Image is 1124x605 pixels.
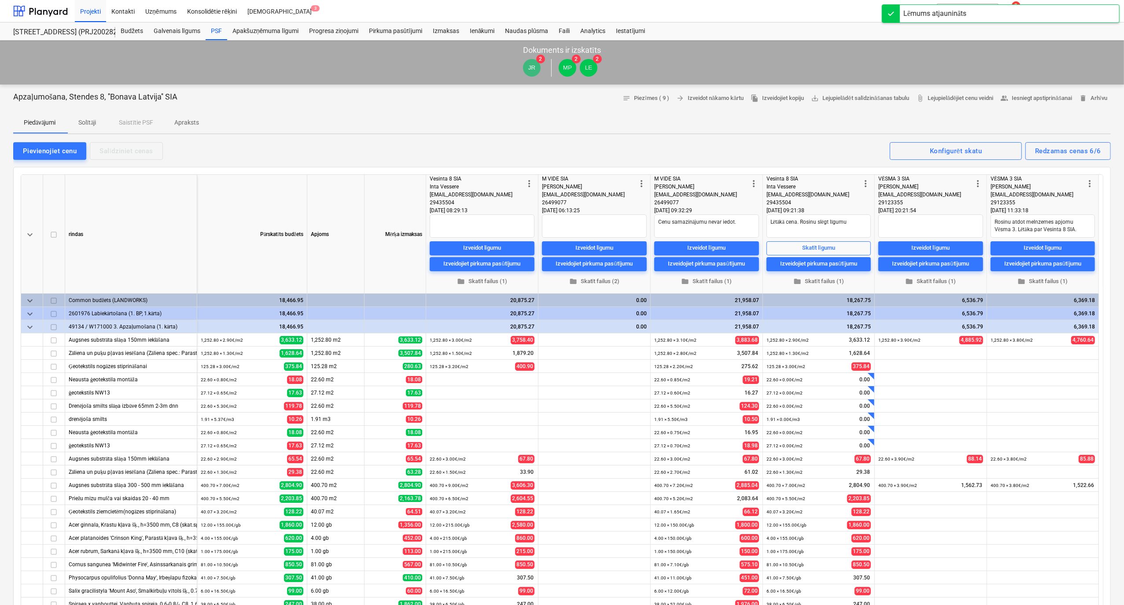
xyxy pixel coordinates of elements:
[654,430,690,435] small: 22.60 × 0.75€ / m2
[69,307,193,320] div: 2601976 Labiekārtošana (1. BP, 1.kārta)
[23,145,77,157] div: Pievienojiet cenu
[201,457,237,461] small: 22.60 × 2.90€ / m2
[69,294,193,306] div: Common budžets (LANDWORKS)
[307,333,365,347] div: 1,252.80 m2
[406,455,422,462] span: 65.54
[25,322,35,332] span: keyboard_arrow_down
[25,229,35,240] span: keyboard_arrow_down
[767,183,860,191] div: Inta Vessere
[767,417,800,422] small: 1.91 × 0.00€ / m3
[619,92,673,105] button: Piezīmes ( 9 )
[307,360,365,373] div: 125.28 m2
[430,192,512,198] span: [EMAIL_ADDRESS][DOMAIN_NAME]
[1017,277,1025,285] span: folder
[967,455,983,463] span: 88.14
[912,243,950,253] div: Izveidot līgumu
[859,402,871,410] span: 0.00
[654,338,697,343] small: 1,252.80 × 3.10€ / m2
[406,376,422,383] span: 18.08
[991,199,1084,207] div: 29123355
[69,320,193,333] div: 49134 / W171000 3. Apzaļumošana (1. kārta)
[1084,178,1095,189] span: more_vert
[444,259,521,269] div: Izveidojiet pirkuma pasūtījumu
[688,243,726,253] div: Izveidot līgumu
[542,175,636,183] div: M VIDE SIA
[69,426,193,439] div: Neausta ģeotekstila montāža
[959,336,983,344] span: 4,885.92
[859,442,871,450] span: 0.00
[991,274,1095,288] button: Skatīt failus (1)
[767,175,860,183] div: Vesinta 8 SIA
[201,417,234,422] small: 1.91 × 5.37€ / m3
[802,243,835,253] div: Skatīt līgumu
[201,294,303,307] div: 18,466.95
[767,257,871,271] button: Izveidojiet pirkuma pasūtījumu
[682,277,689,285] span: folder
[518,455,534,463] span: 67.80
[307,426,365,439] div: 22.60 m2
[676,93,744,103] span: Izveidot nākamo kārtu
[69,333,193,346] div: Augsnes substrāta slāņa 150mm ieklāšana
[307,571,365,584] div: 41.00 gb
[307,531,365,545] div: 4.00 gb
[307,439,365,452] div: 27.12 m2
[1001,94,1009,102] span: people_alt
[991,175,1084,183] div: VĒSMA 3 SIA
[654,443,690,448] small: 27.12 × 0.70€ / m2
[991,294,1095,307] div: 6,369.18
[287,455,303,463] span: 65.54
[767,351,809,356] small: 1,252.80 × 1.30€ / m2
[654,241,759,255] button: Izveidot līgumu
[201,443,237,448] small: 27.12 × 0.65€ / m2
[1004,259,1081,269] div: Izveidojiet pirkuma pasūtījumu
[767,241,871,255] button: Skatīt līgumu
[13,142,86,160] button: Pievienojiet cenu
[197,175,307,294] div: Pārskatīts budžets
[69,386,193,399] div: ģeotekstils NW13
[654,274,759,288] button: Skatīt failus (1)
[903,8,966,19] div: Lēmums atjaunināts
[433,276,531,286] span: Skatīt failus (1)
[148,22,206,40] div: Galvenais līgums
[623,94,630,102] span: notes
[528,64,535,71] span: JR
[307,545,365,558] div: 1.00 gb
[767,320,871,333] div: 18,267.75
[430,183,524,191] div: Inta Vessere
[25,295,35,306] span: keyboard_arrow_down
[563,64,572,71] span: MP
[553,22,575,40] a: Faili
[542,241,647,255] button: Izveidot līgumu
[735,336,759,344] span: 3,883.68
[1076,92,1111,105] button: Arhīvu
[287,442,303,450] span: 17.63
[767,294,871,307] div: 18,267.75
[991,207,1095,214] div: [DATE] 11:33:18
[398,350,422,357] span: 3,507.84
[284,402,303,410] span: 119.78
[991,338,1033,343] small: 1,252.80 × 3.80€ / m2
[69,347,193,359] div: Zāliena un puķu pļavas iesēšana (Zāliena spec.: Parastā smilga 20%, Matainā aitu auzene 10%, Ciet...
[69,373,193,386] div: Neausta ģeotekstila montāža
[430,307,534,320] div: 20,875.27
[115,22,148,40] a: Budžets
[559,59,576,77] div: Mārtiņš Pogulis
[545,276,643,286] span: Skatīt failus (2)
[287,389,303,397] span: 17.63
[878,241,983,255] button: Izveidot līgumu
[859,389,871,397] span: 0.00
[751,93,804,103] span: Izveidojiet kopiju
[767,430,803,435] small: 22.60 × 0.00€ / m2
[542,294,647,307] div: 0.00
[916,94,924,102] span: attach_file
[500,22,554,40] a: Naudas plūsma
[575,22,611,40] div: Analytics
[201,320,303,333] div: 18,466.95
[307,558,365,571] div: 81.00 gb
[991,320,1095,333] div: 6,369.18
[65,175,197,294] div: rindas
[580,59,597,77] div: Lāsma Erharde
[767,443,803,448] small: 27.12 × 0.00€ / m2
[741,363,759,370] span: 275.62
[585,64,592,71] span: LE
